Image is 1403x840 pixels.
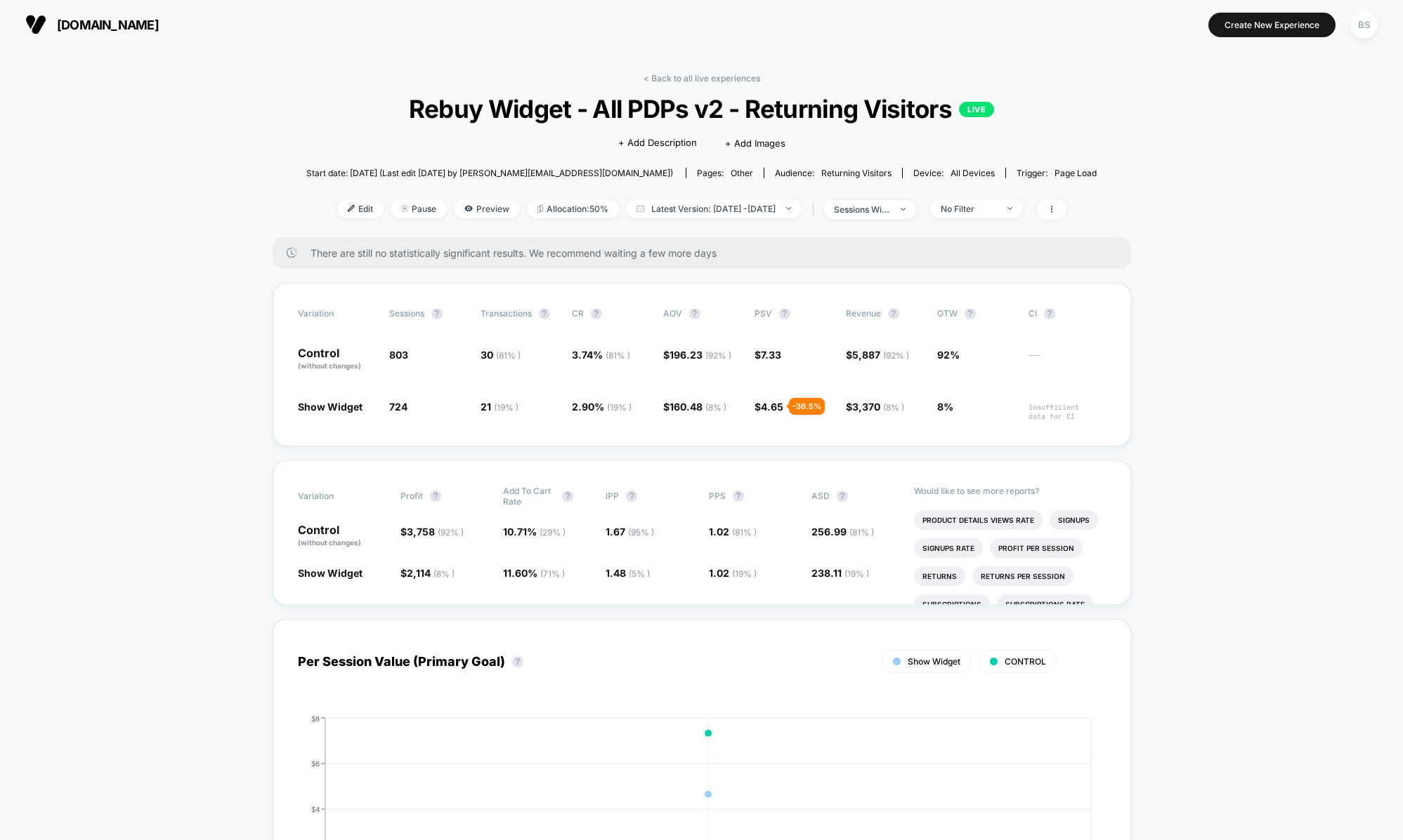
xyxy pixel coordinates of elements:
span: [DOMAIN_NAME] [57,18,159,32]
button: Create New Experience [1208,13,1336,37]
span: $ [755,401,783,413]
span: 196.23 [670,349,731,361]
button: ? [431,308,443,319]
span: Show Widget [298,567,363,579]
span: Insufficient data for CI [1029,403,1106,421]
span: 2.90 % [572,401,632,413]
span: 4.65 [761,401,783,413]
button: [DOMAIN_NAME] [21,13,163,36]
span: ( 71 % ) [540,568,565,579]
span: IPP [606,491,619,501]
tspan: $8 [311,714,320,722]
span: ( 81 % ) [732,527,757,538]
span: Preview [454,199,520,218]
span: ( 92 % ) [438,527,464,538]
span: OTW [937,308,1014,319]
li: Subscriptions [914,594,990,614]
span: 803 [389,349,408,361]
span: 2,114 [407,567,455,579]
span: Returning Visitors [821,168,892,178]
span: $ [755,349,781,361]
span: other [731,168,753,178]
span: ( 95 % ) [628,527,654,538]
span: $ [846,401,904,413]
p: Control [298,347,375,371]
li: Profit Per Session [990,538,1083,558]
span: AOV [663,308,682,319]
span: 7.33 [761,349,781,361]
span: ( 8 % ) [705,402,726,413]
span: $ [663,401,726,413]
span: Revenue [846,308,881,319]
span: ( 92 % ) [883,350,909,361]
div: Audience: [775,168,892,178]
span: 238.11 [811,567,869,579]
span: 8% [937,401,953,413]
span: $ [400,526,464,538]
span: Latest Version: [DATE] - [DATE] [626,199,802,218]
span: ( 92 % ) [705,350,731,361]
button: BS [1346,11,1382,39]
img: calendar [637,205,644,212]
li: Signups Rate [914,538,983,558]
button: ? [539,308,550,319]
span: 1.67 [606,526,654,538]
span: 30 [481,349,521,361]
span: ( 81 % ) [606,350,630,361]
button: ? [562,491,573,502]
p: LIVE [959,102,994,117]
span: ( 8 % ) [883,402,904,413]
span: 92% [937,349,960,361]
span: 1.02 [709,526,757,538]
span: 3.74 % [572,349,630,361]
span: Edit [337,199,384,218]
button: ? [733,491,744,502]
span: There are still no statistically significant results. We recommend waiting a few more days [311,247,1103,259]
tspan: $4 [311,804,320,813]
li: Subscriptions Rate [997,594,1093,614]
span: 256.99 [811,526,874,538]
span: 21 [481,401,518,413]
span: CONTROL [1005,656,1046,667]
span: ( 19 % ) [844,568,869,579]
button: ? [689,308,700,319]
span: Allocation: 50% [527,199,619,218]
div: BS [1350,11,1378,39]
img: end [901,208,906,211]
p: Would like to see more reports? [914,486,1106,496]
span: ( 5 % ) [629,568,650,579]
span: 11.60 % [503,567,565,579]
span: Profit [400,491,423,501]
span: (without changes) [298,538,361,547]
span: $ [846,349,909,361]
span: (without changes) [298,361,361,370]
button: ? [430,491,441,502]
span: ( 19 % ) [732,568,757,579]
span: 1.02 [709,567,757,579]
span: ( 81 % ) [496,350,521,361]
li: Product Details Views Rate [914,510,1043,530]
span: Sessions [389,308,424,319]
span: ( 29 % ) [540,527,566,538]
button: ? [888,308,899,319]
span: Transactions [481,308,532,319]
span: ( 19 % ) [494,402,518,413]
span: --- [1029,351,1106,371]
li: Returns [914,566,965,586]
button: ? [779,308,790,319]
span: Rebuy Widget - All PDPs v2 - Returning Visitors [346,94,1057,124]
img: Visually logo [25,14,46,35]
span: Show Widget [298,401,363,413]
a: < Back to all live experiences [644,73,760,84]
button: ? [965,308,976,319]
span: ( 19 % ) [607,402,632,413]
span: ASD [811,491,830,501]
span: Show Widget [908,656,960,667]
span: + Add Description [618,136,697,150]
span: Variation [298,486,375,507]
span: ( 8 % ) [433,568,455,579]
span: 3,758 [407,526,464,538]
span: 3,370 [852,401,904,413]
img: rebalance [537,205,543,213]
span: 160.48 [670,401,726,413]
